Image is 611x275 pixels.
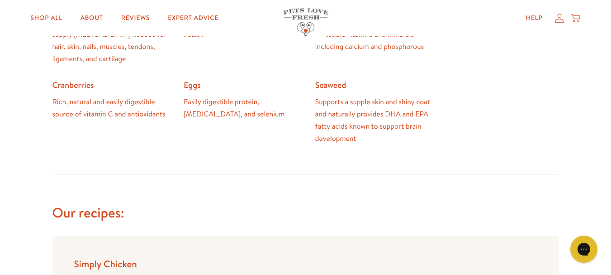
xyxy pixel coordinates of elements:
[52,204,559,222] h3: Our recipes:
[74,258,537,270] h4: Simply Chicken
[114,9,157,27] a: Reviews
[73,9,110,27] a: About
[161,9,226,27] a: Expert Advice
[52,16,170,66] dd: Quality British sources of protein to supply [MEDICAL_DATA] needed for hair, skin, nails, muscles...
[184,96,301,121] dd: Easily digestible protein, [MEDICAL_DATA], and selenium
[52,80,170,90] dt: Cranberries
[24,9,70,27] a: Shop All
[519,9,550,27] a: Help
[315,96,432,145] dd: Supports a supple skin and shiny coat and naturally provides DHA and EPA fatty acids known to sup...
[566,232,602,266] iframe: Gorgias live chat messenger
[283,8,328,36] img: Pets Love Fresh
[184,80,301,90] dt: Eggs
[315,80,432,90] dt: Seaweed
[52,96,170,121] dd: Rich, natural and easily digestible source of vitamin C and antioxidants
